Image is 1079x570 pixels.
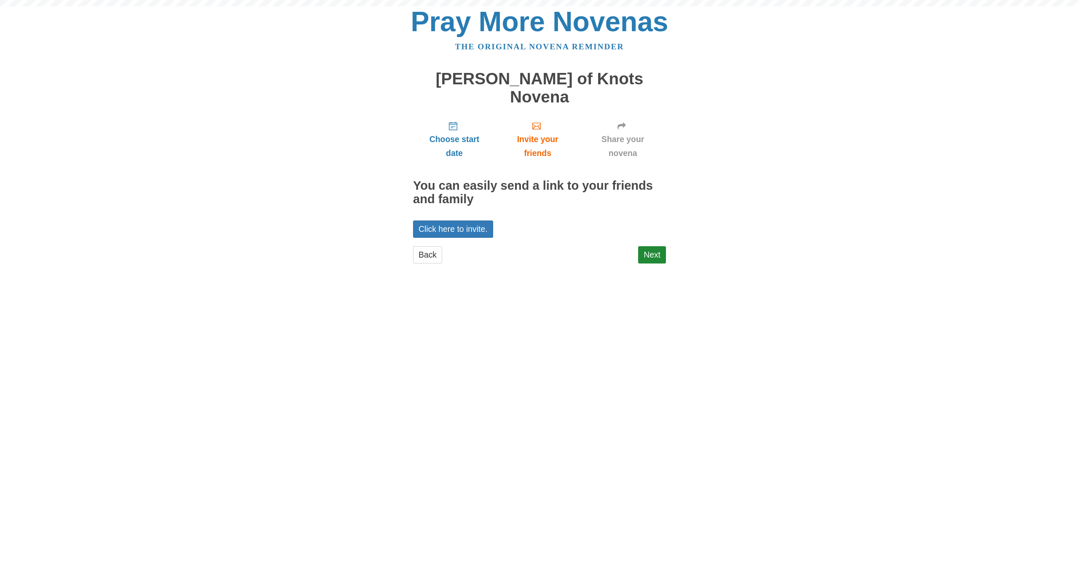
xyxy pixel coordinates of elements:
[413,246,442,263] a: Back
[638,246,666,263] a: Next
[504,132,571,160] span: Invite your friends
[588,132,658,160] span: Share your novena
[421,132,487,160] span: Choose start date
[413,220,493,238] a: Click here to invite.
[455,42,624,51] a: The original novena reminder
[580,114,666,164] a: Share your novena
[411,6,668,37] a: Pray More Novenas
[496,114,580,164] a: Invite your friends
[413,114,496,164] a: Choose start date
[413,179,666,206] h2: You can easily send a link to your friends and family
[413,70,666,106] h1: [PERSON_NAME] of Knots Novena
